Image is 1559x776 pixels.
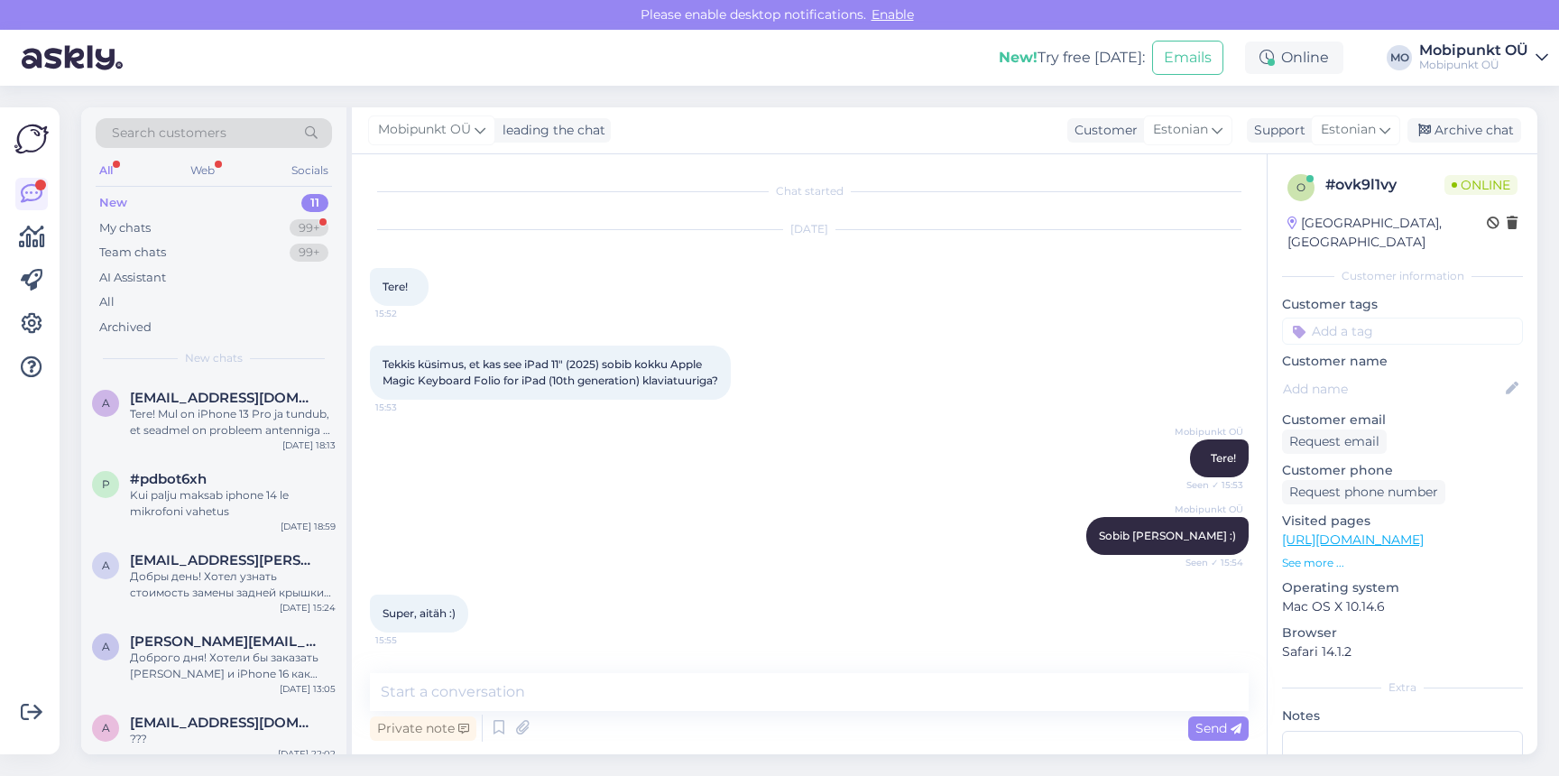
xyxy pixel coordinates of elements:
span: Estonian [1321,120,1376,140]
div: My chats [99,219,151,237]
p: Customer tags [1282,295,1523,314]
div: Mobipunkt OÜ [1419,43,1528,58]
div: Team chats [99,244,166,262]
p: Operating system [1282,578,1523,597]
span: Tekkis küsimus, et kas see iPad 11" (2025) sobib kokku Apple Magic Keyboard Folio for iPad (10th ... [383,357,718,387]
div: Online [1245,42,1343,74]
span: Estonian [1153,120,1208,140]
p: Browser [1282,624,1523,642]
span: 15:53 [375,401,443,414]
a: [URL][DOMAIN_NAME] [1282,531,1424,548]
p: Customer phone [1282,461,1523,480]
div: [DATE] 18:13 [282,439,336,452]
input: Add a tag [1282,318,1523,345]
div: Archive chat [1407,118,1521,143]
div: Customer information [1282,268,1523,284]
span: #pdbot6xh [130,471,207,487]
div: 11 [301,194,328,212]
span: a [102,640,110,653]
p: Customer name [1282,352,1523,371]
span: andreimaleva@gmail.com [130,715,318,731]
span: Mobipunkt OÜ [1175,425,1243,439]
div: All [99,293,115,311]
div: Kui palju maksab iphone 14 le mikrofoni vahetus [130,487,336,520]
div: New [99,194,127,212]
p: Customer email [1282,411,1523,430]
span: Mobipunkt OÜ [1175,503,1243,516]
div: ??? [130,731,336,747]
span: 15:52 [375,307,443,320]
div: Socials [288,159,332,182]
a: Mobipunkt OÜMobipunkt OÜ [1419,43,1548,72]
div: [DATE] 22:02 [278,747,336,761]
div: AI Assistant [99,269,166,287]
b: New! [999,49,1038,66]
span: alexei.katsman@gmail.com [130,552,318,568]
div: Доброго дня! Хотели бы заказать [PERSON_NAME] и iPhone 16 как юридическое лицо, куда можно обрати... [130,650,336,682]
div: Try free [DATE]: [999,47,1145,69]
span: Seen ✓ 15:53 [1176,478,1243,492]
div: Customer [1067,121,1138,140]
span: Sobib [PERSON_NAME] :) [1099,529,1236,542]
span: 15:55 [375,633,443,647]
div: Request email [1282,430,1387,454]
span: o [1296,180,1305,194]
span: Search customers [112,124,226,143]
p: Visited pages [1282,512,1523,531]
span: p [102,477,110,491]
span: a.popova@blak-it.com [130,633,318,650]
img: Askly Logo [14,122,49,156]
p: See more ... [1282,555,1523,571]
span: Online [1444,175,1517,195]
div: leading the chat [495,121,605,140]
div: Tere! Mul on iPhone 13 Pro ja tundub, et seadmel on probleem antenniga — mobiilne internet ei töö... [130,406,336,439]
span: a [102,396,110,410]
span: Super, aitäh :) [383,606,456,620]
div: Extra [1282,679,1523,696]
div: MO [1387,45,1412,70]
p: Mac OS X 10.14.6 [1282,597,1523,616]
button: Emails [1152,41,1223,75]
p: Safari 14.1.2 [1282,642,1523,661]
div: [DATE] 13:05 [280,682,336,696]
span: Enable [866,6,919,23]
div: All [96,159,116,182]
p: Notes [1282,707,1523,725]
span: akuznetsova347@gmail.com [130,390,318,406]
div: [DATE] [370,221,1249,237]
span: New chats [185,350,243,366]
div: 99+ [290,244,328,262]
div: [GEOGRAPHIC_DATA], [GEOGRAPHIC_DATA] [1287,214,1487,252]
span: Seen ✓ 15:54 [1176,556,1243,569]
div: Archived [99,319,152,337]
div: [DATE] 18:59 [281,520,336,533]
div: Request phone number [1282,480,1445,504]
span: Mobipunkt OÜ [378,120,471,140]
span: Tere! [1211,451,1236,465]
span: a [102,559,110,572]
div: [DATE] 15:24 [280,601,336,614]
input: Add name [1283,379,1502,399]
span: Send [1195,720,1241,736]
div: Private note [370,716,476,741]
div: Mobipunkt OÜ [1419,58,1528,72]
div: # ovk9l1vy [1325,174,1444,196]
div: 99+ [290,219,328,237]
div: Добры день! Хотел узнать стоимость замены задней крышки на IPhone 15 Pro (разбита вся крышка вклю... [130,568,336,601]
span: Tere! [383,280,408,293]
div: Chat started [370,183,1249,199]
span: a [102,721,110,734]
div: Web [187,159,218,182]
div: Support [1247,121,1305,140]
